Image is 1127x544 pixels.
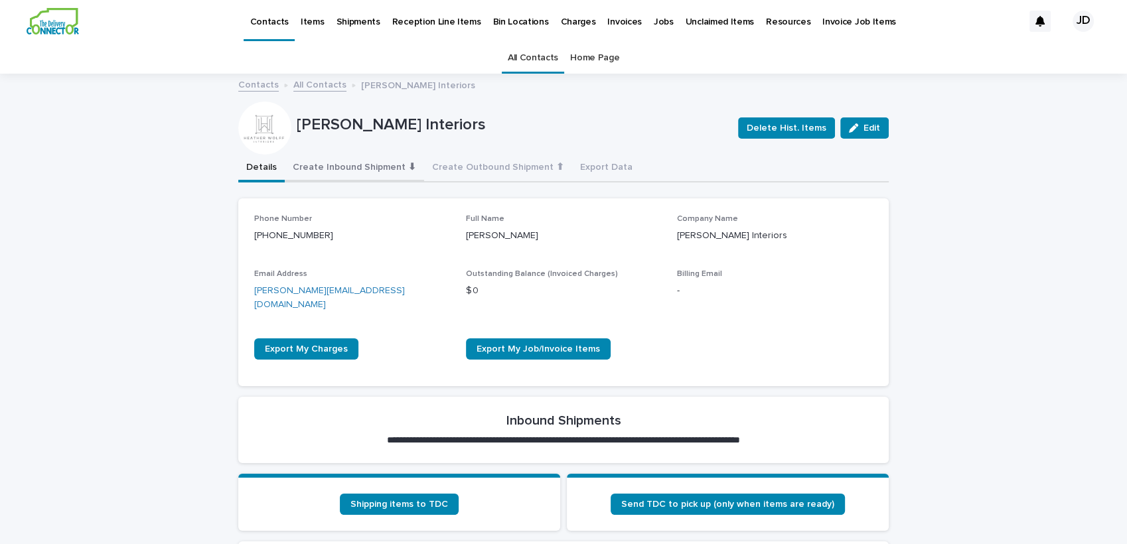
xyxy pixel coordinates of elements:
a: Contacts [238,76,279,92]
span: Outstanding Balance (Invoiced Charges) [466,270,618,278]
span: Delete Hist. Items [747,121,826,135]
span: Export My Charges [265,344,348,354]
span: Phone Number [254,215,312,223]
button: Export Data [572,155,640,182]
button: Edit [840,117,889,139]
button: Create Outbound Shipment ⬆ [424,155,572,182]
span: Send TDC to pick up (only when items are ready) [621,500,834,509]
button: Create Inbound Shipment ⬇ [285,155,424,182]
a: Home Page [570,42,619,74]
img: aCWQmA6OSGG0Kwt8cj3c [27,8,79,34]
p: [PERSON_NAME] Interiors [677,229,873,243]
p: [PERSON_NAME] Interiors [297,115,727,135]
p: [PERSON_NAME] Interiors [361,77,475,92]
a: Send TDC to pick up (only when items are ready) [611,494,845,515]
p: $ 0 [466,284,662,298]
button: Details [238,155,285,182]
a: [PHONE_NUMBER] [254,231,333,240]
a: All Contacts [293,76,346,92]
button: Delete Hist. Items [738,117,835,139]
a: Export My Charges [254,338,358,360]
p: - [677,284,873,298]
div: JD [1073,11,1094,32]
span: Shipping items to TDC [350,500,448,509]
h2: Inbound Shipments [506,413,621,429]
a: Shipping items to TDC [340,494,459,515]
span: Billing Email [677,270,722,278]
span: Company Name [677,215,738,223]
span: Edit [864,123,880,133]
span: Export My Job/Invoice Items [477,344,600,354]
a: Export My Job/Invoice Items [466,338,611,360]
span: Full Name [466,215,504,223]
a: All Contacts [508,42,558,74]
span: Email Address [254,270,307,278]
p: [PERSON_NAME] [466,229,662,243]
a: [PERSON_NAME][EMAIL_ADDRESS][DOMAIN_NAME] [254,286,405,309]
